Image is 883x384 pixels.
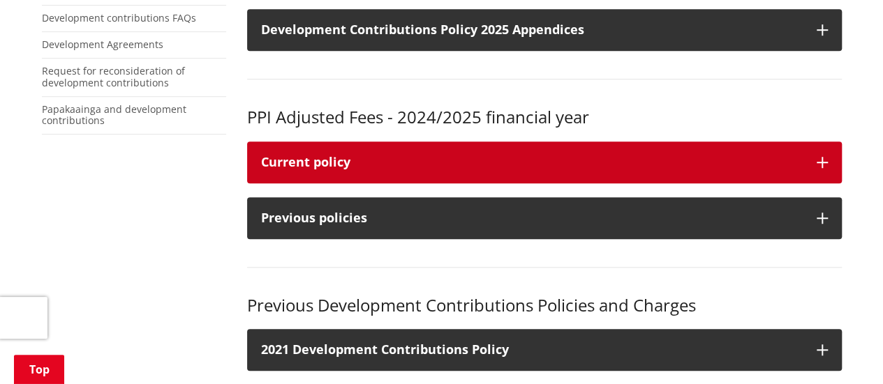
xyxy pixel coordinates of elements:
h3: Development Contributions Policy 2025 Appendices [261,23,803,37]
a: Papakaainga and development contributions [42,102,186,128]
button: Current policy [247,141,842,183]
iframe: Messenger Launcher [819,325,869,376]
a: Top [14,355,64,384]
h3: PPI Adjusted Fees - 2024/2025 financial year [247,107,842,128]
button: Previous policies [247,197,842,239]
h3: Previous Development Contributions Policies and Charges [247,295,842,316]
div: Current policy [261,155,803,169]
a: Request for reconsideration of development contributions [42,64,185,89]
div: Previous policies [261,211,803,225]
button: 2021 Development Contributions Policy [247,329,842,371]
button: Development Contributions Policy 2025 Appendices [247,9,842,51]
a: Development contributions FAQs [42,11,196,24]
h3: 2021 Development Contributions Policy [261,343,803,357]
a: Development Agreements [42,38,163,51]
